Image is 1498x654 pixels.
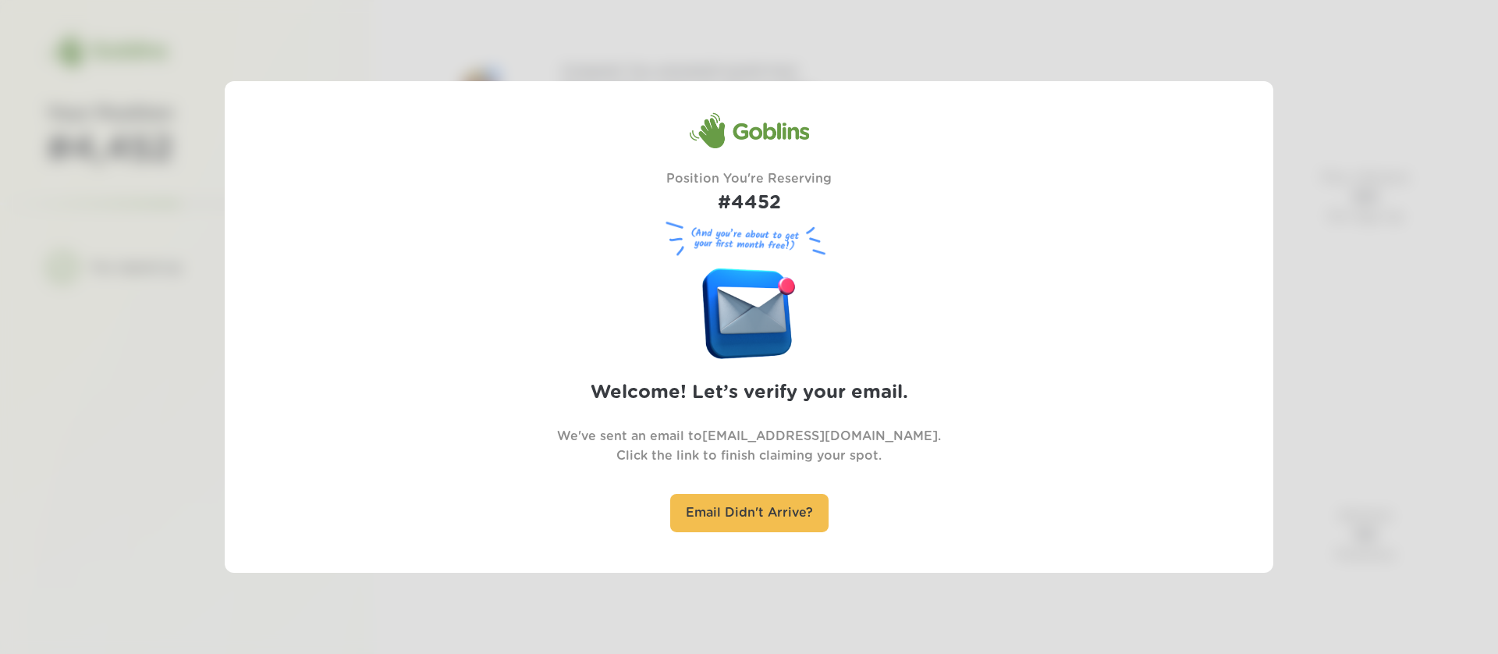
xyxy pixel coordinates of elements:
div: Goblins [689,112,809,150]
h1: #4452 [666,189,832,218]
div: Email Didn't Arrive? [670,494,829,532]
h2: Welcome! Let’s verify your email. [591,379,908,407]
figure: (And you’re about to get your first month free!) [659,218,839,261]
p: We've sent an email to [EMAIL_ADDRESS][DOMAIN_NAME] . Click the link to finish claiming your spot. [557,427,941,466]
div: Position You're Reserving [666,169,832,218]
